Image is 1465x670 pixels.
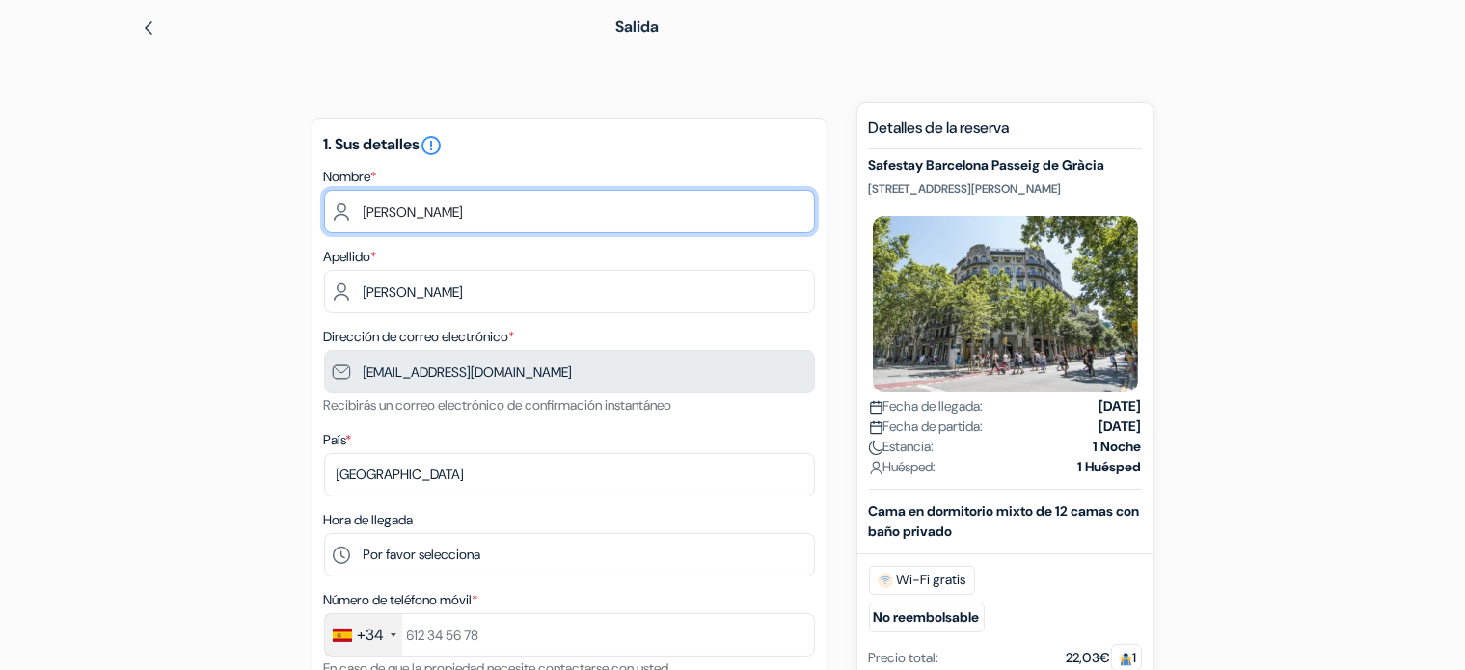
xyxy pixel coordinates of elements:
[869,603,985,632] small: No reembolsable
[1067,648,1142,668] div: 22,03€
[141,20,156,36] img: left_arrow.svg
[358,624,385,647] div: +34
[1099,396,1142,416] strong: [DATE]
[324,270,815,313] input: Introduzca el apellido
[324,167,377,187] label: Nombre
[869,461,883,475] img: user_icon.svg
[869,566,975,595] span: Wi-Fi gratis
[324,247,377,267] label: Apellido
[869,437,935,457] span: Estancia:
[869,181,1142,197] p: [STREET_ADDRESS][PERSON_NAME]
[324,134,815,157] h5: 1. Sus detalles
[324,350,815,393] input: Introduzca la dirección de correo electrónico
[324,327,515,347] label: Dirección de correo electrónico
[1078,457,1142,477] strong: 1 Huésped
[869,502,1140,540] b: Cama en dormitorio mixto de 12 camas con baño privado
[869,119,1142,149] h5: Detalles de la reserva
[421,134,444,154] a: error_outline
[869,416,984,437] span: Fecha de partida:
[324,590,478,610] label: Número de teléfono móvil
[869,648,939,668] div: Precio total:
[615,16,659,37] span: Salida
[869,396,984,416] span: Fecha de llegada:
[869,400,883,415] img: calendar.svg
[324,510,414,530] label: Hora de llegada
[324,430,352,450] label: País
[869,441,883,455] img: moon.svg
[1094,437,1142,457] strong: 1 Noche
[325,614,402,656] div: Spain (España): +34
[1119,652,1133,666] img: guest.svg
[869,420,883,435] img: calendar.svg
[421,134,444,157] i: error_outline
[324,190,815,233] input: Ingrese el nombre
[324,613,815,657] input: 612 34 56 78
[869,157,1142,174] h5: Safestay Barcelona Passeig de Gràcia
[1099,416,1142,437] strong: [DATE]
[878,573,893,588] img: free_wifi.svg
[324,396,672,414] small: Recibirás un correo electrónico de confirmación instantáneo
[869,457,936,477] span: Huésped:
